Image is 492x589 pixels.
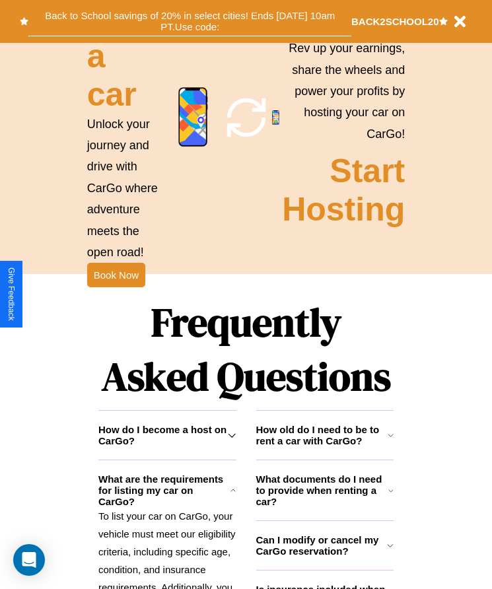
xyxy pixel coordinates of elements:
[28,7,351,36] button: Back to School savings of 20% in select cities! Ends [DATE] 10am PT.Use code:
[282,38,405,145] p: Rev up your earnings, share the wheels and power your profits by hosting your car on CarGo!
[272,110,279,125] img: phone
[87,114,164,263] p: Unlock your journey and drive with CarGo where adventure meets the open road!
[256,534,388,557] h3: Can I modify or cancel my CarGo reservation?
[98,473,230,507] h3: What are the requirements for listing my car on CarGo?
[351,16,439,27] b: BACK2SCHOOL20
[87,263,145,287] button: Book Now
[98,424,228,446] h3: How do I become a host on CarGo?
[7,267,16,321] div: Give Feedback
[282,152,405,228] h2: Start Hosting
[256,424,388,446] h3: How old do I need to be to rent a car with CarGo?
[256,473,389,507] h3: What documents do I need to provide when renting a car?
[98,289,394,410] h1: Frequently Asked Questions
[178,87,208,147] img: phone
[13,544,45,576] div: Open Intercom Messenger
